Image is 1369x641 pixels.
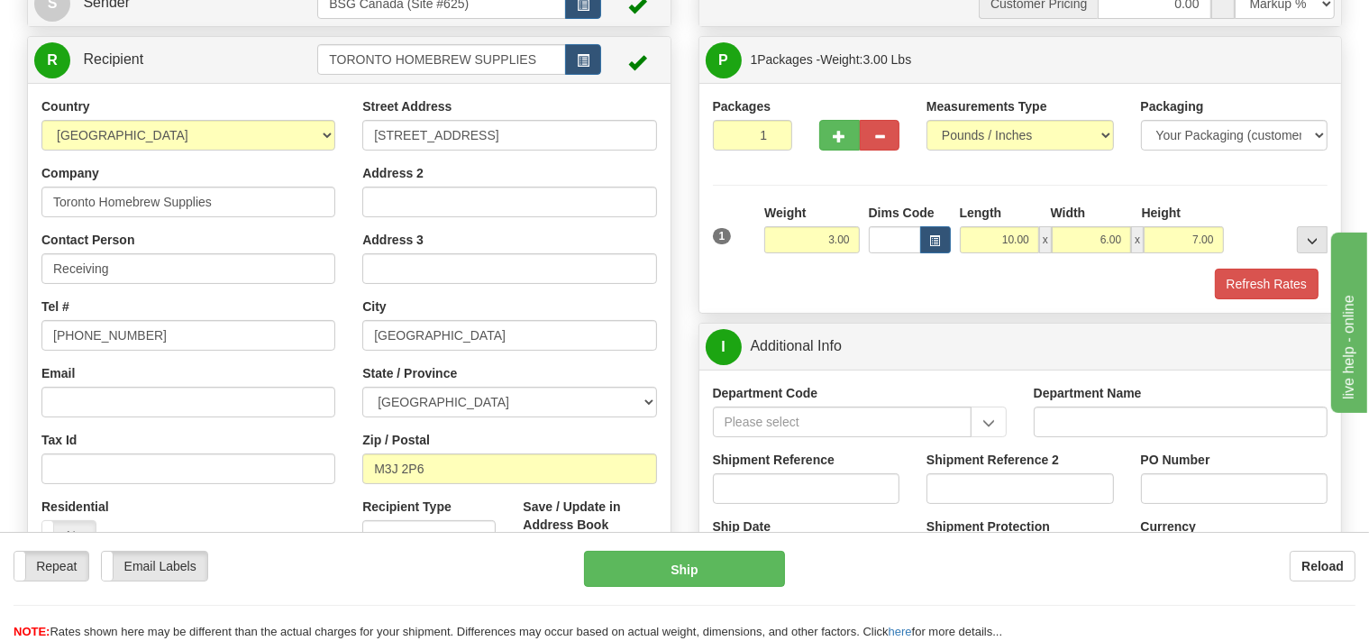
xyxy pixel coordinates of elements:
label: Packages [713,97,771,115]
div: live help - online [14,11,167,32]
a: here [889,625,912,638]
label: Shipment Protection [926,517,1050,536]
label: Country [41,97,90,115]
span: Recipient [83,51,143,67]
label: Ship Date [713,517,771,536]
label: Address 2 [362,164,424,182]
button: Ship [584,551,785,587]
label: Address 3 [362,231,424,249]
label: Street Address [362,97,452,115]
label: Tel # [41,298,69,316]
label: Contact Person [41,231,134,249]
label: PO Number [1141,451,1210,469]
a: R Recipient [34,41,286,78]
label: City [362,298,386,316]
a: P 1Packages -Weight:3.00 Lbs [706,41,1336,78]
span: 1 [713,228,732,244]
label: Measurements Type [926,97,1047,115]
label: Currency [1141,517,1196,536]
label: Weight [764,204,806,222]
label: State / Province [362,364,457,382]
span: R [34,42,70,78]
span: I [706,329,742,365]
input: Enter a location [362,120,656,151]
button: Reload [1290,551,1355,581]
label: Recipient Type [362,498,452,516]
label: Shipment Reference [713,451,835,469]
input: Recipient Id [317,44,565,75]
label: Email [41,364,75,382]
span: P [706,42,742,78]
label: Department Name [1034,384,1142,402]
label: Length [960,204,1002,222]
span: Packages - [751,41,912,78]
input: Please select [713,407,972,437]
label: Department Code [713,384,818,402]
b: Reload [1301,559,1344,573]
label: Shipment Reference 2 [926,451,1059,469]
label: Save / Update in Address Book [523,498,656,534]
span: Weight: [820,52,911,67]
label: Dims Code [869,204,935,222]
label: Width [1051,204,1086,222]
label: Tax Id [41,431,77,449]
span: Lbs [891,52,912,67]
label: Repeat [14,552,88,581]
div: ... [1297,226,1328,253]
span: 3.00 [863,52,888,67]
iframe: chat widget [1328,228,1367,412]
label: Packaging [1141,97,1204,115]
label: Height [1142,204,1182,222]
label: Residential [41,498,109,516]
span: x [1131,226,1144,253]
label: Zip / Postal [362,431,430,449]
span: 1 [751,52,758,67]
label: Company [41,164,99,182]
a: IAdditional Info [706,328,1336,365]
label: No [42,521,96,550]
span: x [1039,226,1052,253]
button: Refresh Rates [1215,269,1319,299]
label: Email Labels [102,552,207,581]
span: NOTE: [14,625,50,638]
